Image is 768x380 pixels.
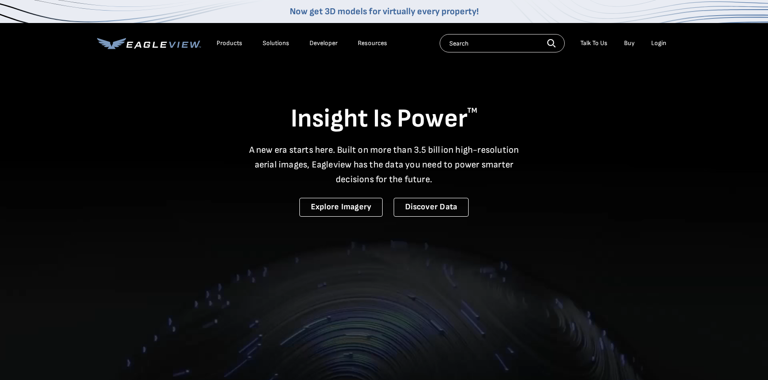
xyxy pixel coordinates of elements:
div: Products [217,39,242,47]
div: Login [651,39,666,47]
div: Resources [358,39,387,47]
a: Developer [309,39,338,47]
h1: Insight Is Power [97,103,671,135]
sup: TM [467,106,477,115]
div: Solutions [263,39,289,47]
a: Discover Data [394,198,469,217]
a: Explore Imagery [299,198,383,217]
div: Talk To Us [580,39,608,47]
a: Buy [624,39,635,47]
a: Now get 3D models for virtually every property! [290,6,479,17]
p: A new era starts here. Built on more than 3.5 billion high-resolution aerial images, Eagleview ha... [243,143,525,187]
input: Search [440,34,565,52]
